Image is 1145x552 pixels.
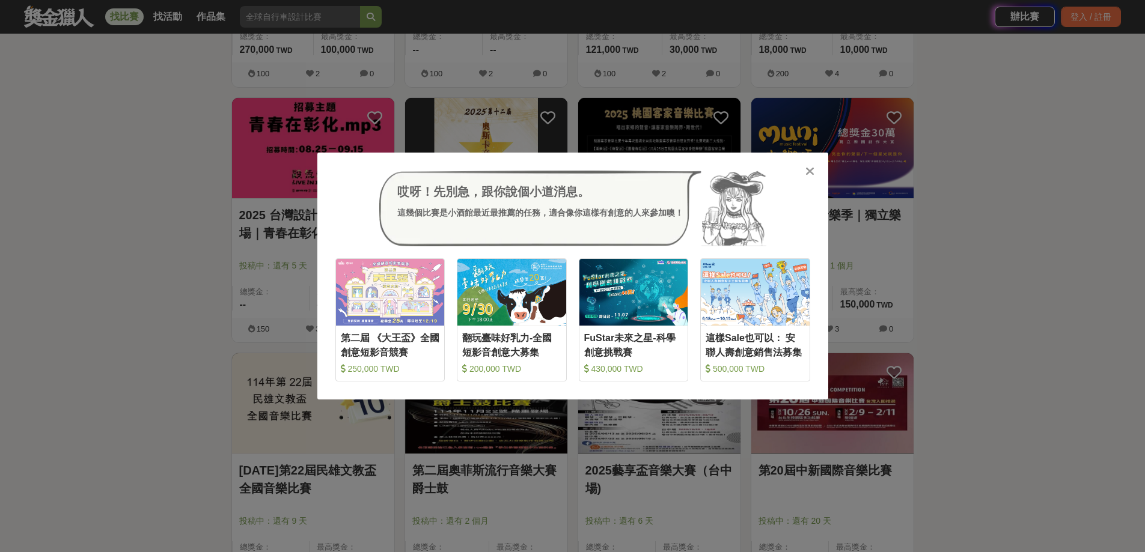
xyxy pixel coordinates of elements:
[584,331,683,358] div: FuStar未來之星-科學創意挑戰賽
[341,363,440,375] div: 250,000 TWD
[335,258,445,381] a: Cover Image第二屆 《大王盃》全國創意短影音競賽 250,000 TWD
[457,259,566,326] img: Cover Image
[341,331,440,358] div: 第二屆 《大王盃》全國創意短影音競賽
[579,259,688,326] img: Cover Image
[397,183,683,201] div: 哎呀！先別急，跟你說個小道消息。
[462,331,561,358] div: 翻玩臺味好乳力-全國短影音創意大募集
[700,258,810,381] a: Cover Image這樣Sale也可以： 安聯人壽創意銷售法募集 500,000 TWD
[706,331,805,358] div: 這樣Sale也可以： 安聯人壽創意銷售法募集
[701,171,766,246] img: Avatar
[462,363,561,375] div: 200,000 TWD
[397,207,683,219] div: 這幾個比賽是小酒館最近最推薦的任務，適合像你這樣有創意的人來參加噢！
[336,259,445,326] img: Cover Image
[457,258,567,381] a: Cover Image翻玩臺味好乳力-全國短影音創意大募集 200,000 TWD
[579,258,689,381] a: Cover ImageFuStar未來之星-科學創意挑戰賽 430,000 TWD
[706,363,805,375] div: 500,000 TWD
[701,259,810,326] img: Cover Image
[584,363,683,375] div: 430,000 TWD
